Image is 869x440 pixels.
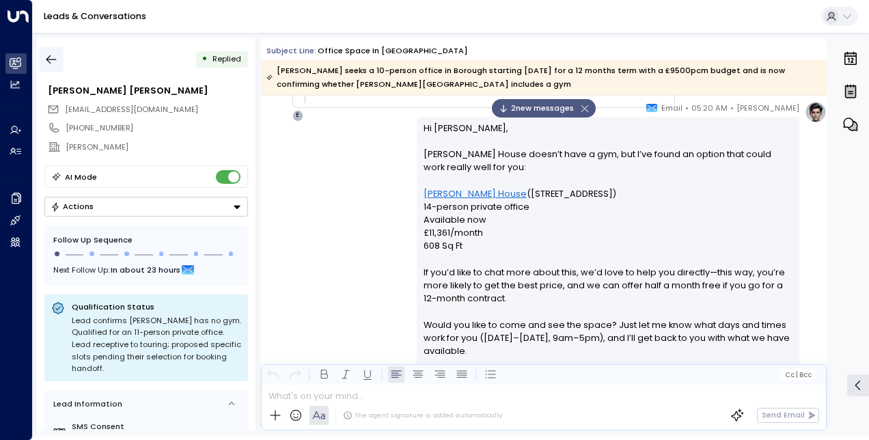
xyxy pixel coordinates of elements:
a: Leads & Conversations [44,10,146,22]
span: Subject Line: [266,45,316,56]
button: Undo [265,366,281,383]
button: Cc|Bcc [780,370,816,380]
div: Office Space in [GEOGRAPHIC_DATA] [318,45,468,57]
div: [PERSON_NAME] [66,141,247,153]
span: | [796,371,798,379]
p: Hi [PERSON_NAME], [PERSON_NAME] House doesn’t have a gym, but I’ve found an option that could wor... [424,122,793,397]
div: [PERSON_NAME] [PERSON_NAME] [48,84,247,97]
span: Cc Bcc [785,371,812,379]
div: The agent signature is added automatically [343,411,502,420]
label: SMS Consent [72,421,243,432]
div: [PERSON_NAME] seeks a 10-person office in Borough starting [DATE] for a 12 months term with a £95... [266,64,820,91]
div: Actions [51,202,94,211]
div: Next Follow Up: [53,262,239,277]
span: 2 new message s [499,102,574,114]
p: Qualification Status [72,301,241,312]
button: Redo [287,366,303,383]
span: In about 23 hours [111,262,180,277]
span: [EMAIL_ADDRESS][DOMAIN_NAME] [65,104,198,115]
div: Lead confirms [PERSON_NAME] has no gym. Qualified for an 11-person private office. Lead receptive... [72,315,241,375]
a: [PERSON_NAME] House [424,187,527,200]
span: Replied [212,53,241,64]
div: [PHONE_NUMBER] [66,122,247,134]
div: • [202,49,208,69]
div: Follow Up Sequence [53,234,239,246]
span: charlilucy@aol.com [65,104,198,115]
div: Button group with a nested menu [44,197,248,217]
div: AI Mode [65,170,97,184]
div: Lead Information [49,398,122,410]
div: 2new messages [492,99,595,118]
button: Actions [44,197,248,217]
